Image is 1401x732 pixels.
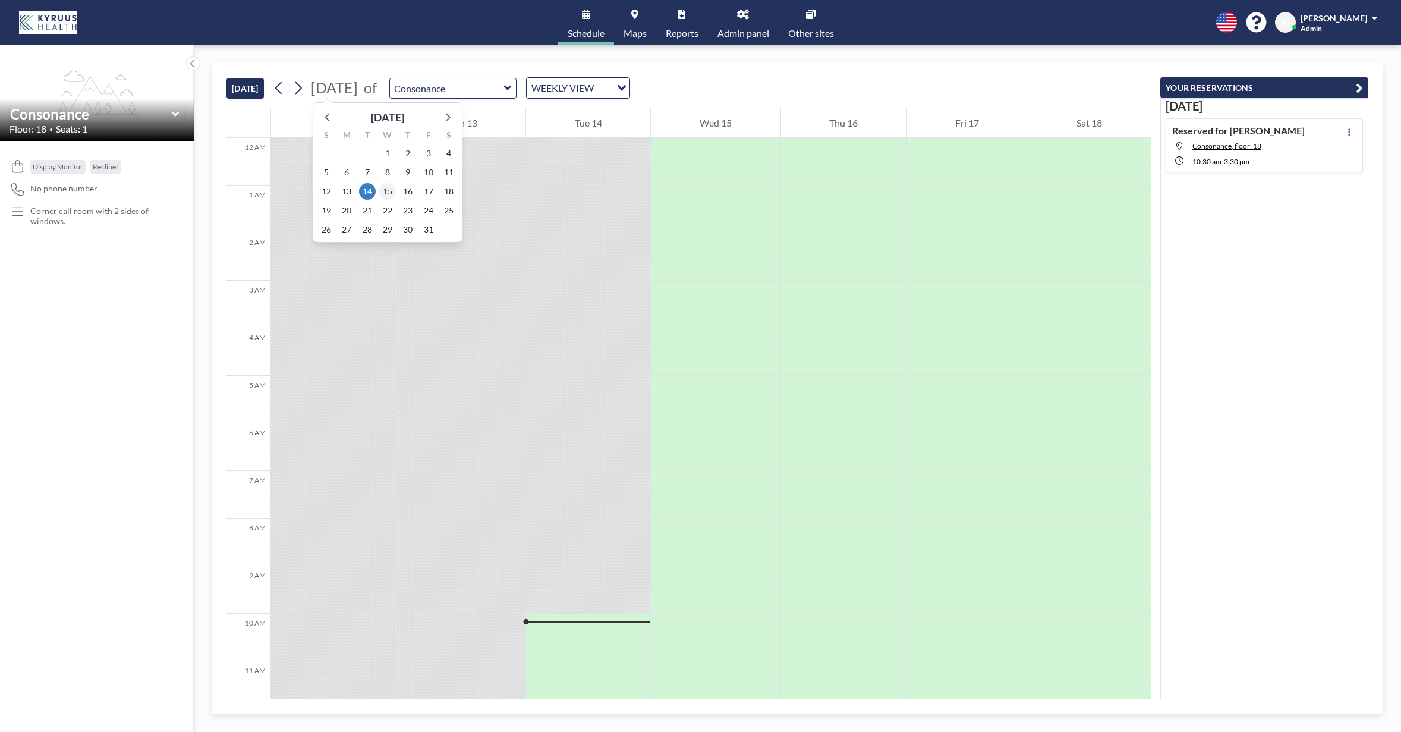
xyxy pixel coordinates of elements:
img: organization-logo [19,11,77,34]
span: Wednesday, October 1, 2025 [379,145,396,162]
span: Other sites [788,29,834,38]
div: 4 AM [226,328,270,376]
span: Monday, October 6, 2025 [338,164,355,181]
div: M [336,128,357,144]
div: 11 AM [226,661,270,709]
span: Thursday, October 2, 2025 [399,145,416,162]
span: Thursday, October 30, 2025 [399,221,416,238]
div: 3 AM [226,281,270,328]
span: Monday, October 27, 2025 [338,221,355,238]
span: Sunday, October 26, 2025 [318,221,335,238]
div: 8 AM [226,519,270,566]
span: 3:30 PM [1224,157,1249,166]
span: Monday, October 20, 2025 [338,202,355,219]
span: 10:30 AM [1192,157,1221,166]
span: No phone number [30,183,97,194]
span: Saturday, October 18, 2025 [440,183,457,200]
span: Friday, October 3, 2025 [420,145,437,162]
span: Thursday, October 23, 2025 [399,202,416,219]
span: Saturday, October 25, 2025 [440,202,457,219]
div: Fri 17 [907,108,1028,138]
span: Saturday, October 11, 2025 [440,164,457,181]
button: YOUR RESERVATIONS [1160,77,1368,98]
div: S [439,128,459,144]
div: 10 AM [226,614,270,661]
span: Thursday, October 9, 2025 [399,164,416,181]
span: Tuesday, October 14, 2025 [359,183,376,200]
span: - [1221,157,1224,166]
span: [PERSON_NAME] [1301,13,1367,23]
div: Sat 18 [1028,108,1151,138]
span: Sunday, October 19, 2025 [318,202,335,219]
div: Search for option [527,78,629,98]
span: Wednesday, October 29, 2025 [379,221,396,238]
div: 1 AM [226,186,270,233]
span: Thursday, October 16, 2025 [399,183,416,200]
input: Consonance [390,78,504,98]
input: Consonance [10,105,172,122]
span: Maps [624,29,647,38]
div: T [357,128,377,144]
div: 12 AM [226,138,270,186]
div: Thu 16 [781,108,906,138]
span: Wednesday, October 8, 2025 [379,164,396,181]
div: 5 AM [226,376,270,423]
span: Admin [1301,24,1322,33]
span: Tuesday, October 28, 2025 [359,221,376,238]
span: Admin panel [717,29,769,38]
span: Monday, October 13, 2025 [338,183,355,200]
h4: Reserved for [PERSON_NAME] [1172,125,1305,137]
p: Corner call room with 2 sides of windows. [30,206,170,227]
span: Friday, October 17, 2025 [420,183,437,200]
span: Tuesday, October 7, 2025 [359,164,376,181]
button: [DATE] [226,78,264,99]
span: SJ [1282,17,1290,28]
span: • [49,125,53,133]
div: 6 AM [226,423,270,471]
span: Wednesday, October 22, 2025 [379,202,396,219]
span: Wednesday, October 15, 2025 [379,183,396,200]
div: Tue 14 [526,108,650,138]
span: of [364,78,377,97]
span: Sunday, October 12, 2025 [318,183,335,200]
span: Saturday, October 4, 2025 [440,145,457,162]
div: T [398,128,418,144]
span: Sunday, October 5, 2025 [318,164,335,181]
span: WEEKLY VIEW [529,80,596,96]
span: Floor: 18 [10,123,46,135]
h3: [DATE] [1166,99,1363,114]
div: [DATE] [371,109,404,125]
div: S [316,128,336,144]
div: 7 AM [226,471,270,519]
span: Seats: 1 [56,123,87,135]
div: Sun 12 [271,108,396,138]
span: Friday, October 24, 2025 [420,202,437,219]
div: 2 AM [226,233,270,281]
div: Wed 15 [651,108,780,138]
input: Search for option [597,80,610,96]
span: Friday, October 31, 2025 [420,221,437,238]
span: Reports [666,29,698,38]
span: [DATE] [311,78,358,96]
span: Display Monitor [33,162,83,171]
div: F [418,128,438,144]
span: Friday, October 10, 2025 [420,164,437,181]
span: Consonance, floor: 18 [1192,142,1261,150]
span: Schedule [568,29,605,38]
div: 9 AM [226,566,270,614]
div: W [377,128,398,144]
span: Tuesday, October 21, 2025 [359,202,376,219]
span: Recliner [93,162,119,171]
